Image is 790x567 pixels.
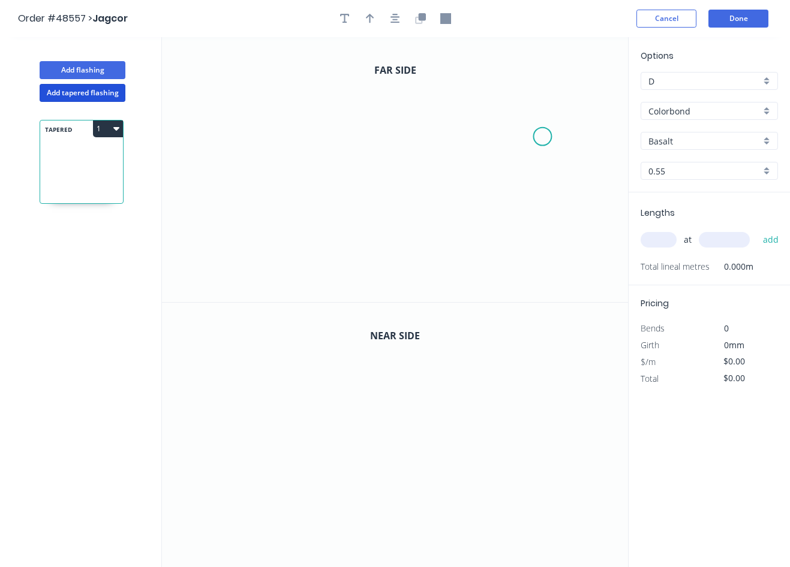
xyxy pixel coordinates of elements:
input: Price level [648,75,761,88]
span: 0.000m [710,258,753,275]
input: Colour [648,135,761,147]
span: Total lineal metres [641,258,710,275]
button: Done [708,10,768,28]
button: Add flashing [40,61,125,79]
span: Jagcor [92,11,128,25]
span: 0mm [724,339,744,351]
span: Order #48557 > [18,11,92,25]
button: 1 [93,120,123,137]
span: Girth [641,339,659,351]
span: Total [641,373,659,384]
input: Thickness [648,165,761,177]
span: Options [641,50,674,62]
span: Bends [641,322,665,334]
button: Cancel [636,10,696,28]
svg: 0 [162,37,628,302]
span: Pricing [641,297,669,309]
span: Lengths [641,207,675,219]
button: add [757,230,785,250]
span: 0 [724,322,729,334]
button: Add tapered flashing [40,84,125,102]
span: $/m [641,356,656,367]
input: Material [648,105,761,117]
span: at [684,231,692,248]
